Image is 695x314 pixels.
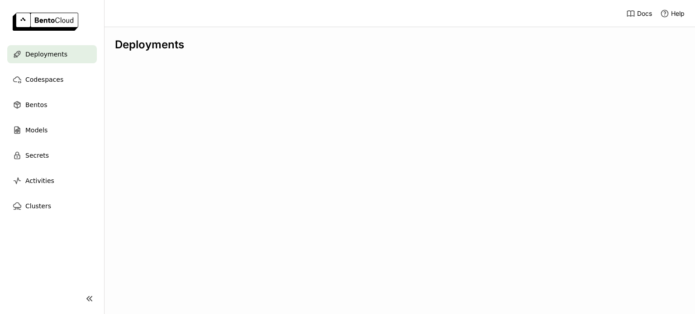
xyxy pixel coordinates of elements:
div: Help [660,9,685,18]
span: Activities [25,175,54,186]
span: Clusters [25,201,51,211]
a: Bentos [7,96,97,114]
a: Clusters [7,197,97,215]
a: Secrets [7,146,97,164]
span: Bentos [25,99,47,110]
a: Activities [7,172,97,190]
a: Models [7,121,97,139]
a: Docs [626,9,652,18]
img: logo [13,13,78,31]
span: Deployments [25,49,67,60]
span: Docs [637,9,652,18]
span: Secrets [25,150,49,161]
div: Deployments [115,38,684,52]
span: Models [25,125,48,136]
span: Help [671,9,685,18]
span: Codespaces [25,74,63,85]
